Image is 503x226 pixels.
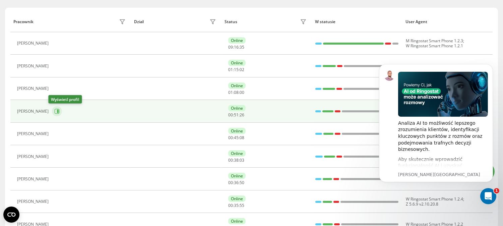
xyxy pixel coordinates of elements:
div: : : [228,135,244,140]
div: Online [228,150,246,157]
div: : : [228,158,244,163]
span: 08 [240,135,244,140]
span: 00 [228,157,233,163]
div: [PERSON_NAME] [17,154,50,159]
div: Status [225,19,237,24]
div: [PERSON_NAME] [17,131,50,136]
span: 16 [234,44,239,50]
div: Pracownik [13,19,34,24]
span: 02 [240,67,244,72]
span: 26 [240,112,244,118]
div: [PERSON_NAME] [17,199,50,204]
span: 01 [228,90,233,95]
span: 51 [234,112,239,118]
span: 03 [240,157,244,163]
span: 00 [228,135,233,140]
div: : : [228,180,244,185]
div: Online [228,37,246,44]
div: [PERSON_NAME] [17,64,50,68]
div: Online [228,173,246,179]
div: Dział [134,19,143,24]
div: Online [228,195,246,202]
div: Online [228,218,246,224]
span: 55 [240,203,244,208]
div: [PERSON_NAME] [17,41,50,46]
div: : : [228,67,244,72]
span: M Ringostat Smart Phone 1.2.3 [406,38,463,44]
span: 00 [228,203,233,208]
span: 45 [234,135,239,140]
div: Online [228,105,246,111]
span: 1 [494,188,499,193]
iframe: Intercom notifications wiadomość [369,54,503,208]
span: 09 [228,44,233,50]
div: Online [228,60,246,66]
div: : : [228,203,244,208]
span: 38 [234,157,239,163]
span: 35 [240,44,244,50]
div: W statusie [315,19,399,24]
span: 35 [234,203,239,208]
div: : : [228,113,244,117]
div: User Agent [405,19,490,24]
span: 00 [240,90,244,95]
span: 50 [240,180,244,185]
div: [PERSON_NAME] [17,177,50,181]
div: Wyświetl profil [48,95,82,104]
iframe: Intercom live chat [480,188,496,204]
span: 00 [228,112,233,118]
span: 08 [234,90,239,95]
div: [PERSON_NAME] [17,86,50,91]
div: Online [228,128,246,134]
span: 00 [228,180,233,185]
span: 01 [228,67,233,72]
div: : : [228,45,244,50]
button: Open CMP widget [3,207,19,223]
div: Online [228,82,246,89]
span: W Ringostat Smart Phone 1.2.1 [406,43,463,49]
div: : : [228,90,244,95]
span: 36 [234,180,239,185]
span: 15 [234,67,239,72]
div: [PERSON_NAME] [17,109,50,114]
